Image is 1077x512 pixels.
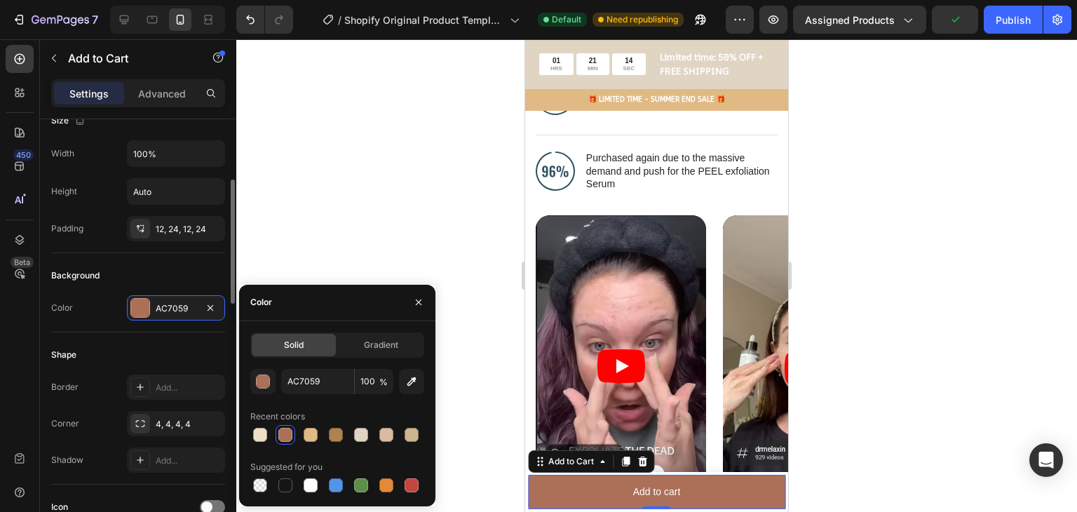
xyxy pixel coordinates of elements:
[51,454,83,466] div: Shadow
[236,6,293,34] div: Undo/Redo
[11,257,34,268] div: Beta
[1029,443,1063,477] div: Open Intercom Messenger
[51,147,74,160] div: Width
[68,50,187,67] p: Add to Cart
[338,13,341,27] span: /
[984,6,1043,34] button: Publish
[156,382,222,394] div: Add...
[805,13,895,27] span: Assigned Products
[13,149,34,161] div: 450
[51,222,83,235] div: Padding
[607,13,678,26] span: Need republishing
[51,349,76,361] div: Shape
[138,86,186,101] p: Advanced
[284,339,304,351] span: Solid
[996,13,1031,27] div: Publish
[51,417,79,430] div: Corner
[128,141,224,166] input: Auto
[156,223,222,236] div: 12, 24, 12, 24
[69,86,109,101] p: Settings
[250,410,305,423] div: Recent colors
[51,269,100,282] div: Background
[156,454,222,467] div: Add...
[51,381,79,393] div: Border
[250,461,323,473] div: Suggested for you
[525,39,788,512] iframe: Design area
[51,185,77,198] div: Height
[793,6,926,34] button: Assigned Products
[6,6,104,34] button: 7
[250,296,272,309] div: Color
[281,369,354,394] input: Eg: FFFFFF
[344,13,504,27] span: Shopify Original Product Template
[51,112,88,130] div: Size
[364,339,398,351] span: Gradient
[379,376,388,389] span: %
[259,312,307,346] button: Play
[552,13,581,26] span: Default
[51,302,73,314] div: Color
[92,11,98,28] p: 7
[156,418,222,431] div: 4, 4, 4, 4
[128,179,224,204] input: Auto
[156,302,196,315] div: AC7059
